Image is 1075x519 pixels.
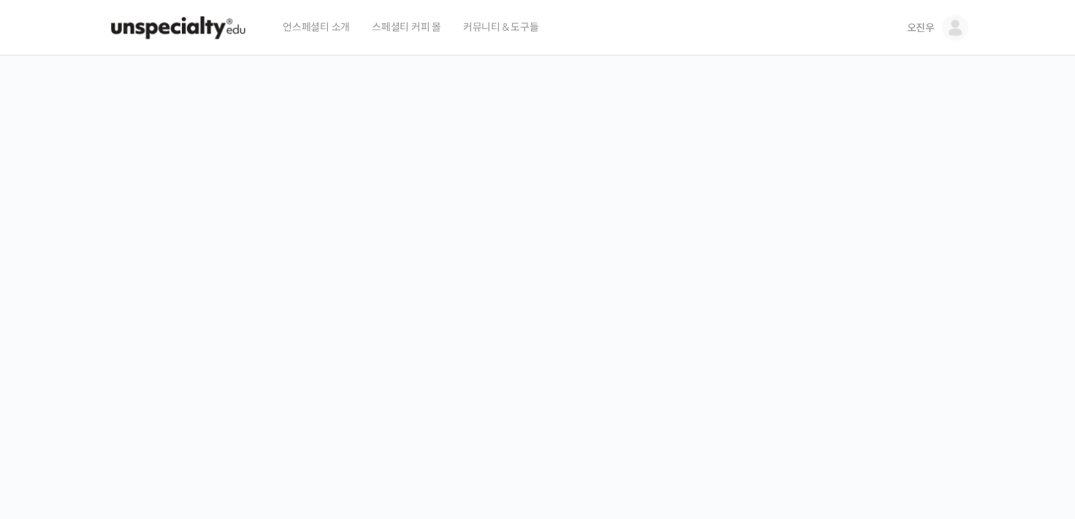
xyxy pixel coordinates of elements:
p: 시간과 장소에 구애받지 않고, 검증된 커리큘럼으로 [15,304,1060,324]
p: [PERSON_NAME]을 다하는 당신을 위해, 최고와 함께 만든 커피 클래스 [15,223,1060,297]
span: 오진우 [907,21,935,34]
